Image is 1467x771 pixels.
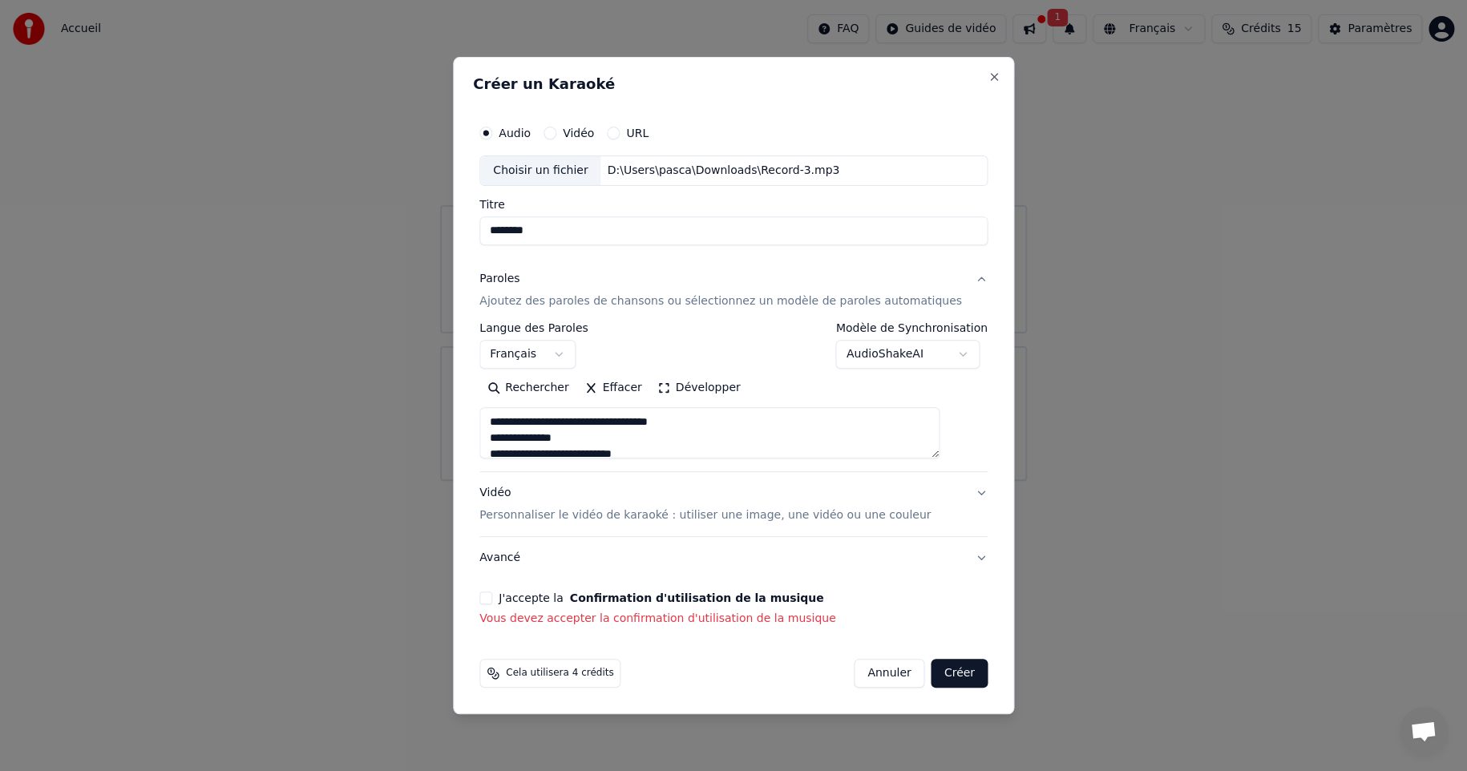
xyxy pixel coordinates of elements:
button: Rechercher [479,375,576,401]
button: ParolesAjoutez des paroles de chansons ou sélectionnez un modèle de paroles automatiques [479,258,988,322]
div: ParolesAjoutez des paroles de chansons ou sélectionnez un modèle de paroles automatiques [479,322,988,471]
button: J'accepte la [570,592,824,603]
div: Choisir un fichier [480,156,600,185]
h2: Créer un Karaoké [473,77,994,91]
label: J'accepte la [499,592,823,603]
div: Paroles [479,271,519,287]
p: Personnaliser le vidéo de karaoké : utiliser une image, une vidéo ou une couleur [479,507,931,523]
div: Vidéo [479,485,931,523]
p: Vous devez accepter la confirmation d'utilisation de la musique [479,611,988,627]
button: Créer [932,659,988,688]
button: Avancé [479,537,988,579]
button: Annuler [854,659,924,688]
label: Vidéo [563,127,594,139]
button: Effacer [576,375,649,401]
button: Développer [650,375,749,401]
p: Ajoutez des paroles de chansons ou sélectionnez un modèle de paroles automatiques [479,293,962,309]
span: Cela utilisera 4 crédits [506,667,613,680]
button: VidéoPersonnaliser le vidéo de karaoké : utiliser une image, une vidéo ou une couleur [479,472,988,536]
label: URL [626,127,649,139]
div: D:\Users\pasca\Downloads\Record-3.mp3 [601,163,847,179]
label: Audio [499,127,531,139]
label: Langue des Paroles [479,322,588,333]
label: Titre [479,199,988,210]
label: Modèle de Synchronisation [836,322,988,333]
